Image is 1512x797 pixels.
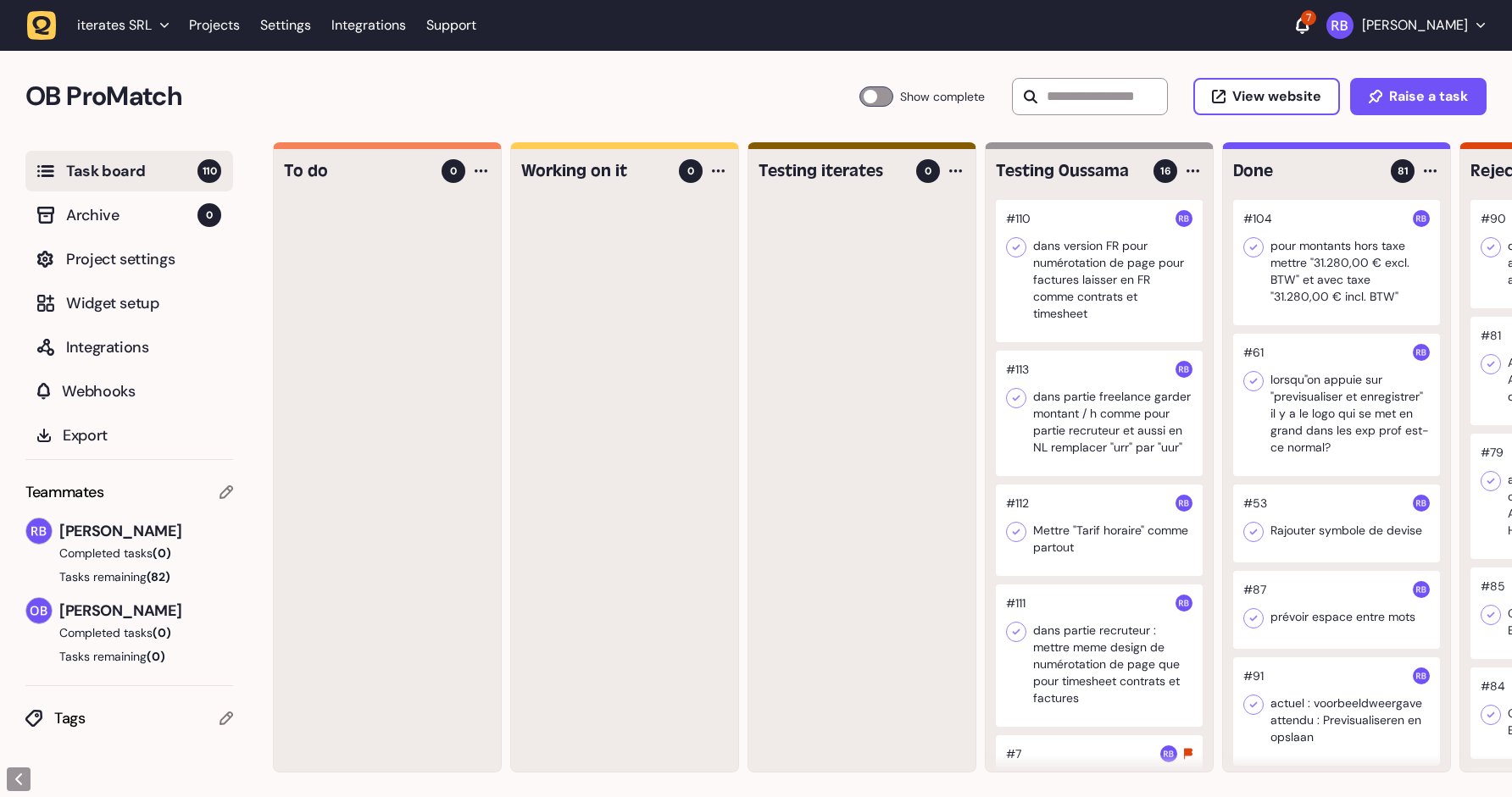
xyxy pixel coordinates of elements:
button: Archive0 [25,195,233,235]
button: Completed tasks(0) [25,624,220,641]
img: Rodolphe Balay [1176,210,1192,227]
span: Archive [66,203,197,227]
img: Oussama Bahassou [26,598,52,623]
span: 0 [197,203,221,227]
button: iterates SRL [27,10,179,41]
img: Rodolphe Balay [26,518,52,544]
h4: To do [284,159,430,183]
img: Rodolphe Balay [1176,495,1192,512]
button: Task board110 [25,151,233,191]
img: Rodolphe Balay [1413,581,1430,598]
span: (0) [153,545,171,561]
button: Integrations [25,327,233,368]
span: 16 [1160,163,1171,179]
button: [PERSON_NAME] [1326,12,1485,39]
span: View website [1232,90,1321,103]
span: 0 [450,163,457,179]
span: [PERSON_NAME] [59,599,233,623]
a: Support [426,17,476,34]
img: Rodolphe Balay [1413,667,1430,684]
span: (82) [147,569,170,584]
button: View website [1193,78,1340,115]
h2: OB ProMatch [25,76,859,117]
button: Tasks remaining(0) [25,648,233,665]
img: Rodolphe Balay [1176,361,1192,378]
span: Teammates [25,480,104,504]
span: [PERSON_NAME] [59,519,233,543]
h4: Testing Oussama [996,159,1142,183]
span: Integrations [66,335,221,359]
span: Webhooks [62,379,221,403]
span: 110 [197,159,221,183]
img: Rodolphe Balay [1413,495,1430,512]
span: iterates SRL [77,17,152,34]
a: Projects [189,10,240,41]
a: Settings [260,10,311,41]
h4: Testing iterates [759,159,904,183]
button: Widget setup [25,283,233,324]
span: Show complete [900,86,985,107]
span: 81 [1398,163,1409,179]
img: Rodolphe Balay [1413,344,1430,361]
span: Widget setup [66,291,221,315]
a: Integrations [331,10,406,41]
span: Raise a task [1389,90,1468,103]
div: 7 [1301,10,1316,25]
button: Completed tasks(0) [25,545,220,562]
span: Task board [66,159,197,183]
button: Raise a task [1350,78,1487,115]
button: Project settings [25,239,233,280]
span: 0 [925,163,931,179]
img: Rodolphe Balay [1176,595,1192,612]
img: Rodolphe Balay [1413,210,1430,227]
span: Tags [54,706,220,730]
span: Export [63,423,221,447]
span: (0) [147,649,165,664]
span: (0) [153,625,171,640]
p: [PERSON_NAME] [1362,17,1468,34]
span: Project settings [66,247,221,271]
h4: Done [1233,159,1379,183]
button: Tasks remaining(82) [25,568,233,585]
img: Rodolphe Balay [1326,12,1354,39]
button: Webhooks [25,371,233,412]
h4: Working on it [521,159,667,183]
span: 0 [687,163,694,179]
button: Export [25,415,233,456]
img: Rodolphe Balay [1160,745,1177,762]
